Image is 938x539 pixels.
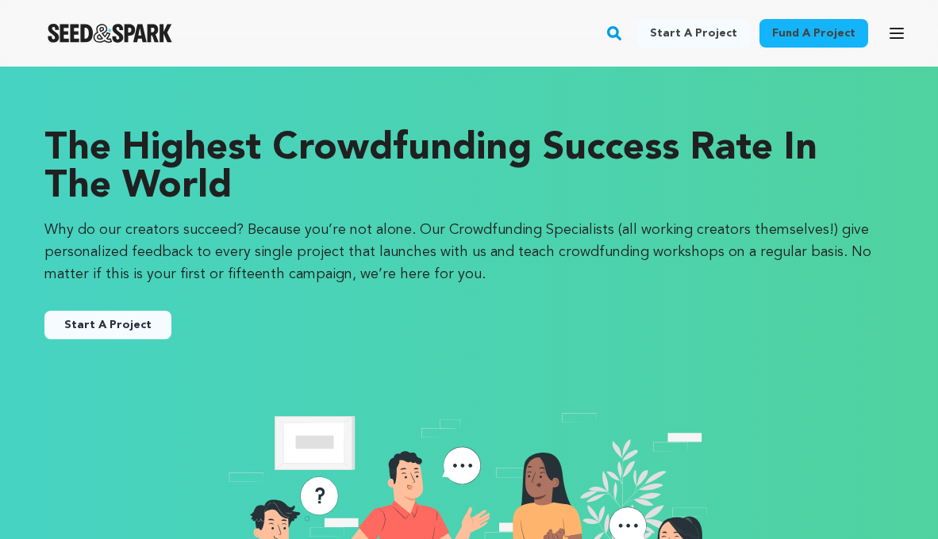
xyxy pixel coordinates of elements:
[759,19,868,48] a: Fund a project
[44,311,171,339] button: Start A Project
[48,24,172,43] a: Seed&Spark Homepage
[637,19,750,48] a: Start a project
[44,219,894,285] p: Why do our creators succeed? Because you’re not alone. Our Crowdfunding Specialists (all working ...
[44,130,894,206] p: The Highest Crowdfunding Success Rate in the World
[48,24,172,43] img: Seed&Spark Logo Dark Mode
